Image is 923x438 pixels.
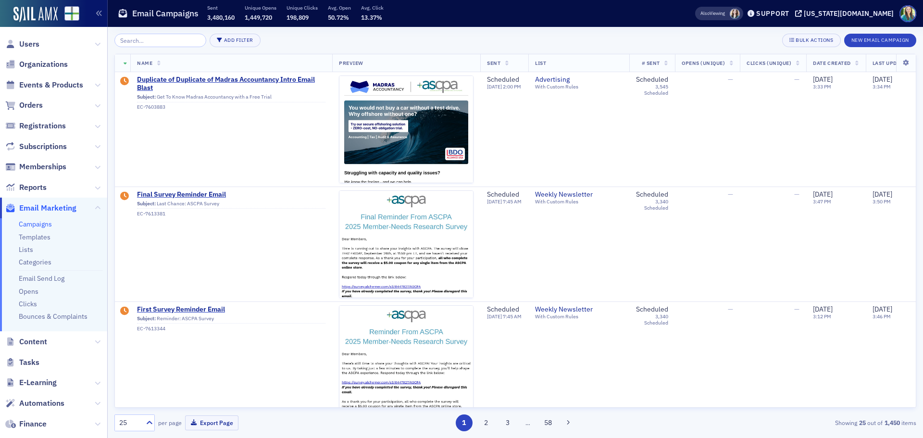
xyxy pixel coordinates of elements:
[19,337,47,347] span: Content
[245,4,276,11] p: Unique Opens
[58,6,79,23] a: View Homepage
[883,418,901,427] strong: 1,450
[521,418,535,427] span: …
[535,84,623,90] div: With Custom Rules
[503,83,521,90] span: 2:00 PM
[120,307,129,316] div: Draft
[137,60,152,66] span: Name
[137,75,325,92] a: Duplicate of Duplicate of Madras Accountancy Intro Email Blast
[361,13,382,21] span: 13.37%
[137,200,325,209] div: Last Chance: ASCPA Survey
[899,5,916,22] span: Profile
[813,305,833,313] span: [DATE]
[328,13,349,21] span: 50.72%
[5,419,47,429] a: Finance
[700,10,725,17] span: Viewing
[137,200,156,207] span: Subject:
[19,258,51,266] a: Categories
[210,34,261,47] button: Add Filter
[873,60,910,66] span: Last Updated
[119,418,140,428] div: 25
[287,13,309,21] span: 198,809
[158,418,182,427] label: per page
[5,337,47,347] a: Content
[844,35,916,44] a: New Email Campaign
[137,211,325,217] div: EC-7613381
[19,59,68,70] span: Organizations
[19,300,37,308] a: Clicks
[728,190,733,199] span: —
[535,199,623,205] div: With Custom Rules
[19,233,50,241] a: Templates
[137,315,156,322] span: Subject:
[499,414,516,431] button: 3
[137,325,325,332] div: EC-7613344
[361,4,384,11] p: Avg. Click
[535,60,546,66] span: List
[132,8,199,19] h1: Email Campaigns
[287,4,318,11] p: Unique Clicks
[503,313,522,320] span: 7:45 AM
[636,199,668,211] div: 3,340 Scheduled
[328,4,351,11] p: Avg. Open
[636,190,668,199] div: Scheduled
[19,312,87,321] a: Bounces & Complaints
[503,198,522,205] span: 7:45 AM
[5,357,39,368] a: Tasks
[857,418,867,427] strong: 25
[5,80,83,90] a: Events & Products
[535,75,623,84] span: Advertising
[137,190,325,199] a: Final Survey Reminder Email
[19,287,38,296] a: Opens
[535,190,623,199] a: Weekly Newsletter
[5,121,66,131] a: Registrations
[873,305,892,313] span: [DATE]
[813,313,831,320] time: 3:12 PM
[19,39,39,50] span: Users
[5,141,67,152] a: Subscriptions
[19,398,64,409] span: Automations
[794,305,799,313] span: —
[642,60,660,66] span: # Sent
[487,313,503,320] span: [DATE]
[19,100,43,111] span: Orders
[813,75,833,84] span: [DATE]
[487,305,522,314] div: Scheduled
[636,305,668,314] div: Scheduled
[636,313,668,326] div: 3,340 Scheduled
[728,75,733,84] span: —
[137,94,325,102] div: Get To Know Madras Accountancy with a Free Trial
[5,182,47,193] a: Reports
[535,313,623,320] div: With Custom Rules
[782,34,840,47] button: Bulk Actions
[19,121,66,131] span: Registrations
[19,141,67,152] span: Subscriptions
[487,190,522,199] div: Scheduled
[873,83,891,90] time: 3:34 PM
[5,100,43,111] a: Orders
[120,77,129,87] div: Draft
[636,84,668,96] div: 3,545 Scheduled
[19,377,57,388] span: E-Learning
[487,75,521,84] div: Scheduled
[456,414,473,431] button: 1
[5,203,76,213] a: Email Marketing
[756,9,789,18] div: Support
[813,83,831,90] time: 3:33 PM
[728,305,733,313] span: —
[873,75,892,84] span: [DATE]
[730,9,740,19] span: Sarah Lowery
[137,94,156,100] span: Subject:
[19,162,66,172] span: Memberships
[339,60,363,66] span: Preview
[137,305,325,314] a: First Survey Reminder Email
[19,419,47,429] span: Finance
[813,198,831,205] time: 3:47 PM
[13,7,58,22] img: SailAMX
[19,182,47,193] span: Reports
[339,76,473,368] img: email-preview-1471.jpeg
